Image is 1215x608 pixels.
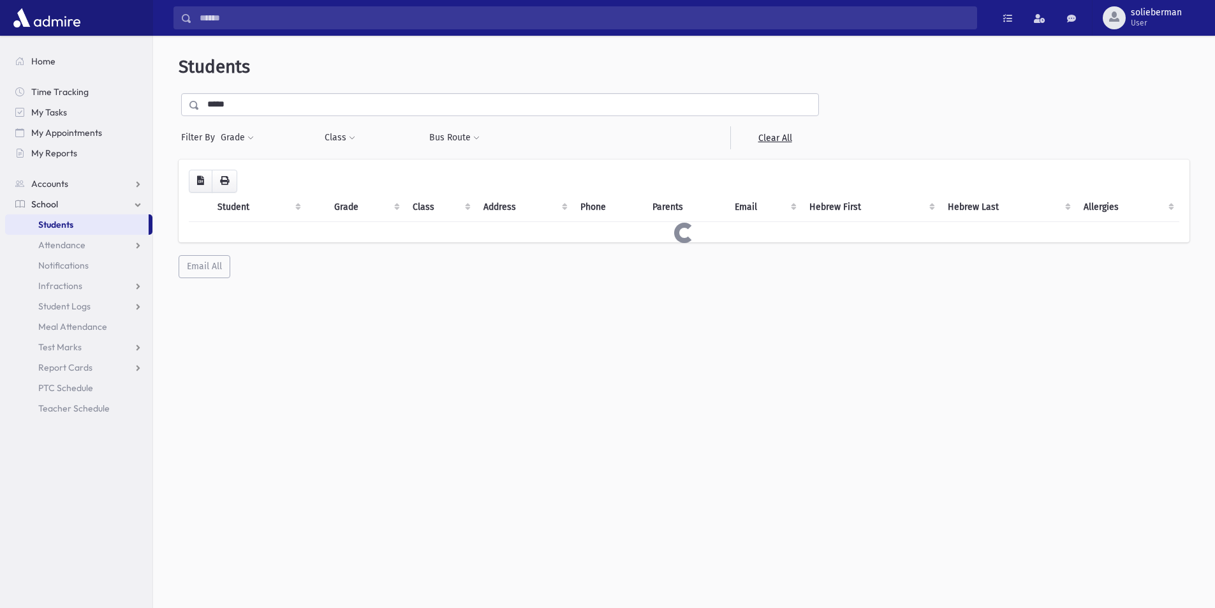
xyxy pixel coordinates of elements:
[38,260,89,271] span: Notifications
[38,382,93,394] span: PTC Schedule
[5,122,152,143] a: My Appointments
[38,341,82,353] span: Test Marks
[645,193,727,222] th: Parents
[212,170,237,193] button: Print
[5,296,152,316] a: Student Logs
[31,56,55,67] span: Home
[5,174,152,194] a: Accounts
[38,321,107,332] span: Meal Attendance
[5,194,152,214] a: School
[31,147,77,159] span: My Reports
[5,398,152,419] a: Teacher Schedule
[38,300,91,312] span: Student Logs
[5,255,152,276] a: Notifications
[5,82,152,102] a: Time Tracking
[727,193,802,222] th: Email
[38,219,73,230] span: Students
[1131,8,1182,18] span: solieberman
[179,56,250,77] span: Students
[31,107,67,118] span: My Tasks
[1131,18,1182,28] span: User
[179,255,230,278] button: Email All
[31,178,68,189] span: Accounts
[573,193,645,222] th: Phone
[38,280,82,292] span: Infractions
[5,357,152,378] a: Report Cards
[38,403,110,414] span: Teacher Schedule
[429,126,480,149] button: Bus Route
[189,170,212,193] button: CSV
[5,276,152,296] a: Infractions
[220,126,254,149] button: Grade
[5,337,152,357] a: Test Marks
[5,143,152,163] a: My Reports
[5,235,152,255] a: Attendance
[324,126,356,149] button: Class
[5,378,152,398] a: PTC Schedule
[5,102,152,122] a: My Tasks
[5,51,152,71] a: Home
[5,214,149,235] a: Students
[31,198,58,210] span: School
[1076,193,1179,222] th: Allergies
[10,5,84,31] img: AdmirePro
[476,193,573,222] th: Address
[192,6,976,29] input: Search
[327,193,404,222] th: Grade
[940,193,1077,222] th: Hebrew Last
[31,86,89,98] span: Time Tracking
[5,316,152,337] a: Meal Attendance
[405,193,476,222] th: Class
[802,193,939,222] th: Hebrew First
[31,127,102,138] span: My Appointments
[38,362,92,373] span: Report Cards
[210,193,306,222] th: Student
[730,126,819,149] a: Clear All
[38,239,85,251] span: Attendance
[181,131,220,144] span: Filter By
